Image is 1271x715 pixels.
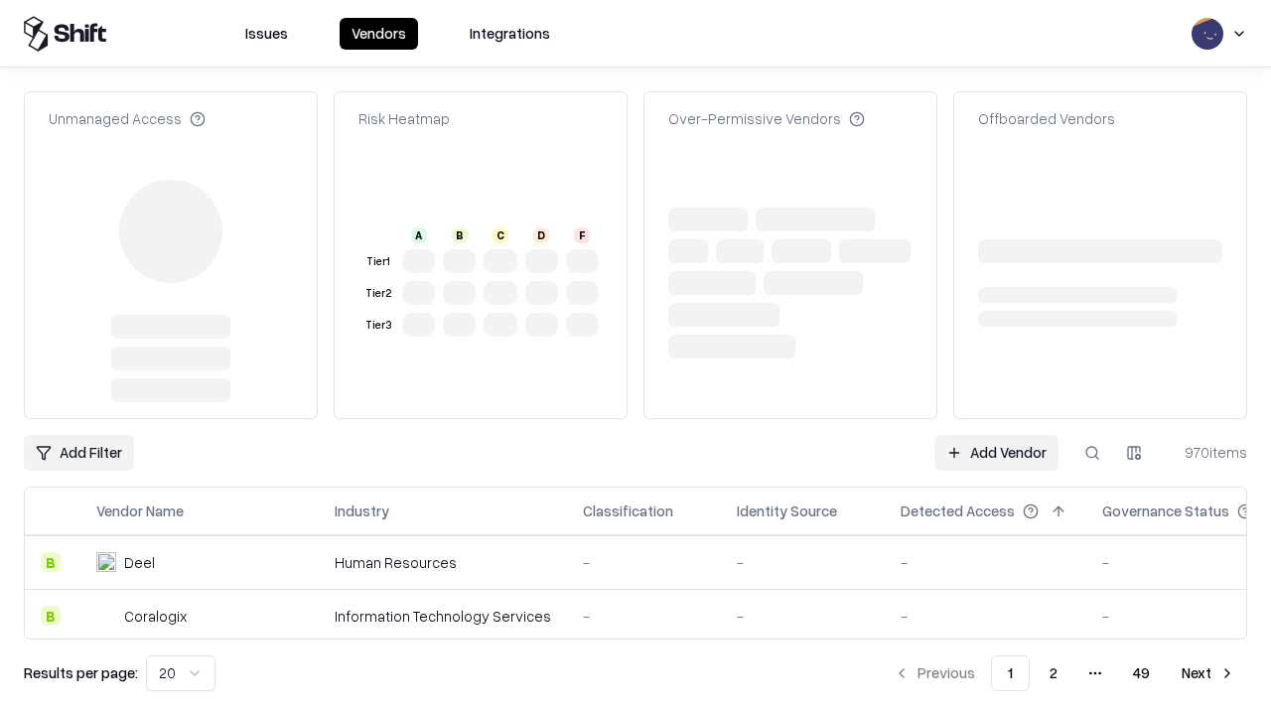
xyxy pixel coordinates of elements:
div: - [737,552,869,573]
button: Vendors [340,18,418,50]
button: 1 [991,655,1030,691]
div: Classification [583,500,673,521]
img: Deel [96,552,116,572]
button: Next [1170,655,1247,691]
div: Detected Access [901,500,1015,521]
div: Offboarded Vendors [978,108,1115,129]
button: Add Filter [24,435,134,471]
button: Issues [233,18,300,50]
nav: pagination [882,655,1247,691]
div: D [533,227,549,243]
div: Tier 2 [362,285,394,302]
div: - [737,606,869,627]
div: - [583,552,705,573]
div: Coralogix [124,606,187,627]
div: B [41,552,61,572]
div: - [901,606,1070,627]
div: A [411,227,427,243]
div: Governance Status [1102,500,1229,521]
img: Coralogix [96,606,116,626]
div: B [41,606,61,626]
div: F [574,227,590,243]
a: Add Vendor [934,435,1059,471]
div: Identity Source [737,500,837,521]
div: Deel [124,552,155,573]
div: Over-Permissive Vendors [668,108,865,129]
div: - [901,552,1070,573]
div: C [493,227,508,243]
div: Vendor Name [96,500,184,521]
div: Tier 3 [362,317,394,334]
div: Human Resources [335,552,551,573]
div: Industry [335,500,389,521]
p: Results per page: [24,662,138,683]
div: B [452,227,468,243]
button: Integrations [458,18,562,50]
button: 49 [1117,655,1166,691]
button: 2 [1034,655,1073,691]
div: Tier 1 [362,253,394,270]
div: Risk Heatmap [358,108,450,129]
div: Information Technology Services [335,606,551,627]
div: - [583,606,705,627]
div: 970 items [1168,442,1247,463]
div: Unmanaged Access [49,108,206,129]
